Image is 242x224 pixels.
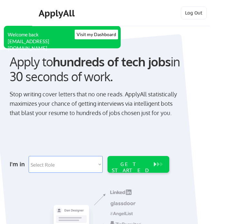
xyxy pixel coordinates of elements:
div: ApplyAll [39,8,77,19]
strong: hundreds of tech jobs [53,54,171,69]
div: I'm in [10,159,25,169]
button: Log Out [181,6,207,19]
div: Apply to in 30 seconds of work. [10,54,181,84]
div: GET STARTED [110,161,151,173]
div: Welcome back [EMAIL_ADDRESS][DOMAIN_NAME] [8,31,73,52]
div: Stop writing cover letters that no one reads. ApplyAll statistically maximizes your chance of get... [10,90,181,117]
button: Visit my Dashboard [75,30,118,39]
